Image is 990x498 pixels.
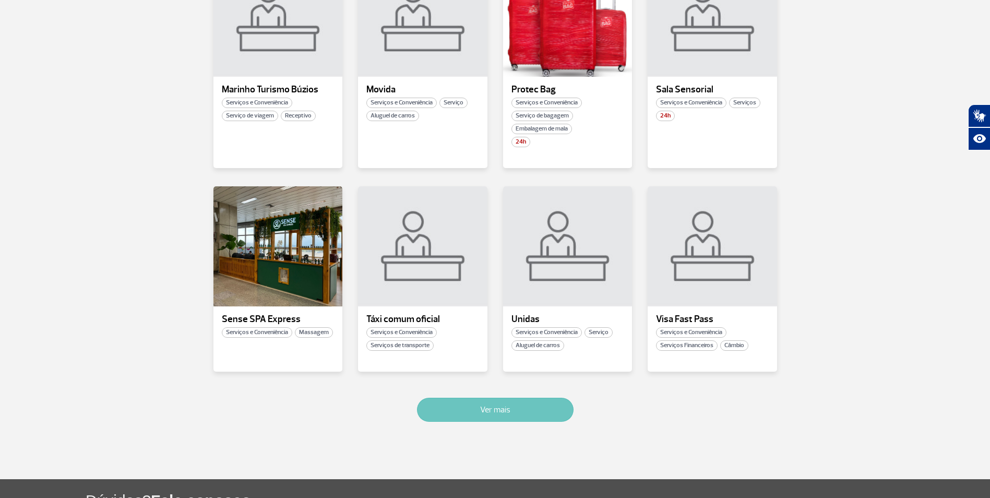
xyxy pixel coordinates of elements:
[366,314,479,325] p: Táxi comum oficial
[656,98,726,108] span: Serviços e Conveniência
[222,327,292,338] span: Serviços e Conveniência
[968,104,990,150] div: Plugin de acessibilidade da Hand Talk.
[968,127,990,150] button: Abrir recursos assistivos.
[366,327,437,338] span: Serviços e Conveniência
[222,85,335,95] p: Marinho Turismo Búzios
[511,85,624,95] p: Protec Bag
[511,314,624,325] p: Unidas
[511,98,582,108] span: Serviços e Conveniência
[366,85,479,95] p: Movida
[366,111,419,121] span: Aluguel de carros
[222,98,292,108] span: Serviços e Conveniência
[511,124,572,134] span: Embalagem de mala
[511,340,564,351] span: Aluguel de carros
[439,98,468,108] span: Serviço
[656,314,769,325] p: Visa Fast Pass
[656,85,769,95] p: Sala Sensorial
[295,327,333,338] span: Massagem
[511,327,582,338] span: Serviços e Conveniência
[511,137,530,147] span: 24h
[585,327,613,338] span: Serviço
[656,340,718,351] span: Serviços Financeiros
[222,111,278,121] span: Serviço de viagem
[656,111,675,121] span: 24h
[729,98,760,108] span: Serviços
[417,398,574,422] button: Ver mais
[366,340,434,351] span: Serviços de transporte
[656,327,726,338] span: Serviços e Conveniência
[968,104,990,127] button: Abrir tradutor de língua de sinais.
[511,111,573,121] span: Serviço de bagagem
[366,98,437,108] span: Serviços e Conveniência
[222,314,335,325] p: Sense SPA Express
[281,111,316,121] span: Receptivo
[720,340,748,351] span: Câmbio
